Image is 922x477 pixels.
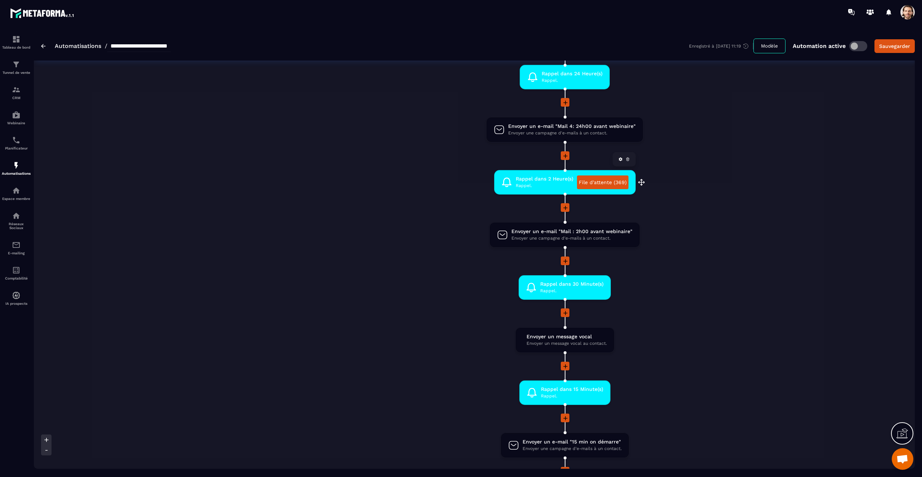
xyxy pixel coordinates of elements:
[516,182,573,189] span: Rappel.
[527,333,607,340] span: Envoyer un message vocal
[511,235,632,242] span: Envoyer une campagne d'e-mails à un contact.
[2,276,31,280] p: Comptabilité
[540,281,604,287] span: Rappel dans 30 Minute(s)
[12,291,21,300] img: automations
[2,96,31,100] p: CRM
[2,222,31,230] p: Réseaux Sociaux
[12,35,21,44] img: formation
[12,85,21,94] img: formation
[105,43,107,49] span: /
[12,266,21,275] img: accountant
[2,71,31,75] p: Tunnel de vente
[542,77,603,84] span: Rappel.
[541,386,603,393] span: Rappel dans 15 Minute(s)
[689,43,753,49] div: Enregistré à
[2,206,31,235] a: social-networksocial-networkRéseaux Sociaux
[2,156,31,181] a: automationsautomationsAutomatisations
[874,39,915,53] button: Sauvegarder
[12,136,21,144] img: scheduler
[2,251,31,255] p: E-mailing
[2,260,31,286] a: accountantaccountantComptabilité
[55,43,101,49] a: Automatisations
[2,45,31,49] p: Tableau de bord
[2,235,31,260] a: emailemailE-mailing
[508,130,636,137] span: Envoyer une campagne d'e-mails à un contact.
[41,44,46,48] img: arrow
[2,30,31,55] a: formationformationTableau de bord
[577,175,628,189] a: File d'attente (369)
[2,105,31,130] a: automationsautomationsWebinaire
[753,39,786,53] button: Modèle
[2,197,31,201] p: Espace membre
[540,287,604,294] span: Rappel.
[516,175,573,182] span: Rappel dans 2 Heure(s)
[12,60,21,69] img: formation
[527,340,607,347] span: Envoyer un message vocal au contact.
[2,80,31,105] a: formationformationCRM
[508,123,636,130] span: Envoyer un e-mail "Mail 4: 24h00 avant webinaire"
[542,70,603,77] span: Rappel dans 24 Heure(s)
[12,186,21,195] img: automations
[541,393,603,400] span: Rappel.
[2,171,31,175] p: Automatisations
[523,445,622,452] span: Envoyer une campagne d'e-mails à un contact.
[716,44,741,49] p: [DATE] 11:19
[10,6,75,19] img: logo
[2,181,31,206] a: automationsautomationsEspace membre
[2,302,31,306] p: IA prospects
[892,448,913,470] a: Open chat
[12,161,21,170] img: automations
[879,43,910,50] div: Sauvegarder
[2,130,31,156] a: schedulerschedulerPlanificateur
[12,111,21,119] img: automations
[12,211,21,220] img: social-network
[793,43,846,49] p: Automation active
[2,55,31,80] a: formationformationTunnel de vente
[523,438,622,445] span: Envoyer un e-mail "15 min on démarre"
[2,146,31,150] p: Planificateur
[12,241,21,249] img: email
[511,228,632,235] span: Envoyer un e-mail "Mail : 2h00 avant webinaire"
[2,121,31,125] p: Webinaire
